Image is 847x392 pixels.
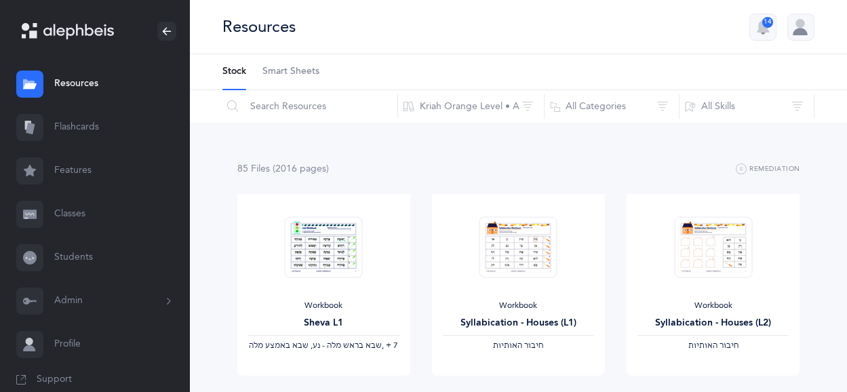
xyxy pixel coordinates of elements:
[266,163,270,174] span: s
[479,216,557,278] img: Syllabication-Workbook-Level-1-EN_Orange_Houses_thumbnail_1741114714.png
[222,16,296,38] div: Resources
[674,216,752,278] img: Syllabication-Workbook-Level-2-Houses-EN_thumbnail_1741114840.png
[736,161,800,178] button: Remediation
[637,316,789,330] div: Syllabication - Houses (L2)
[443,300,594,311] div: Workbook
[285,216,363,278] img: Sheva-Workbook-Orange-A-L1_EN_thumbnail_1754034062.png
[249,340,382,350] span: ‫שבא בראש מלה - נע, שבא באמצע מלה‬
[397,90,545,123] button: Kriah Orange Level • A
[222,90,398,123] input: Search Resources
[637,300,789,311] div: Workbook
[237,163,270,174] span: 85 File
[273,163,329,174] span: (2016 page )
[544,90,679,123] button: All Categories
[688,340,738,350] span: ‫חיבור האותיות‬
[749,14,776,41] button: 14
[248,340,399,351] div: ‪, + 7‬
[248,300,399,311] div: Workbook
[248,316,399,330] div: Sheva L1
[262,65,319,79] span: Smart Sheets
[443,316,594,330] div: Syllabication - Houses (L1)
[322,163,326,174] span: s
[493,340,543,350] span: ‫חיבור האותיות‬
[679,90,814,123] button: All Skills
[762,17,773,28] div: 14
[779,324,831,376] iframe: Drift Widget Chat Controller
[37,373,72,387] span: Support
